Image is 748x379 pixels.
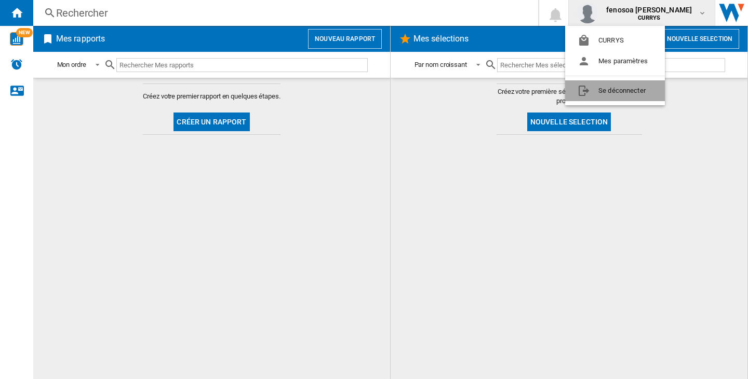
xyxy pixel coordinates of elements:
[565,80,665,101] button: Se déconnecter
[565,30,665,51] button: CURRYS
[565,51,665,72] button: Mes paramètres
